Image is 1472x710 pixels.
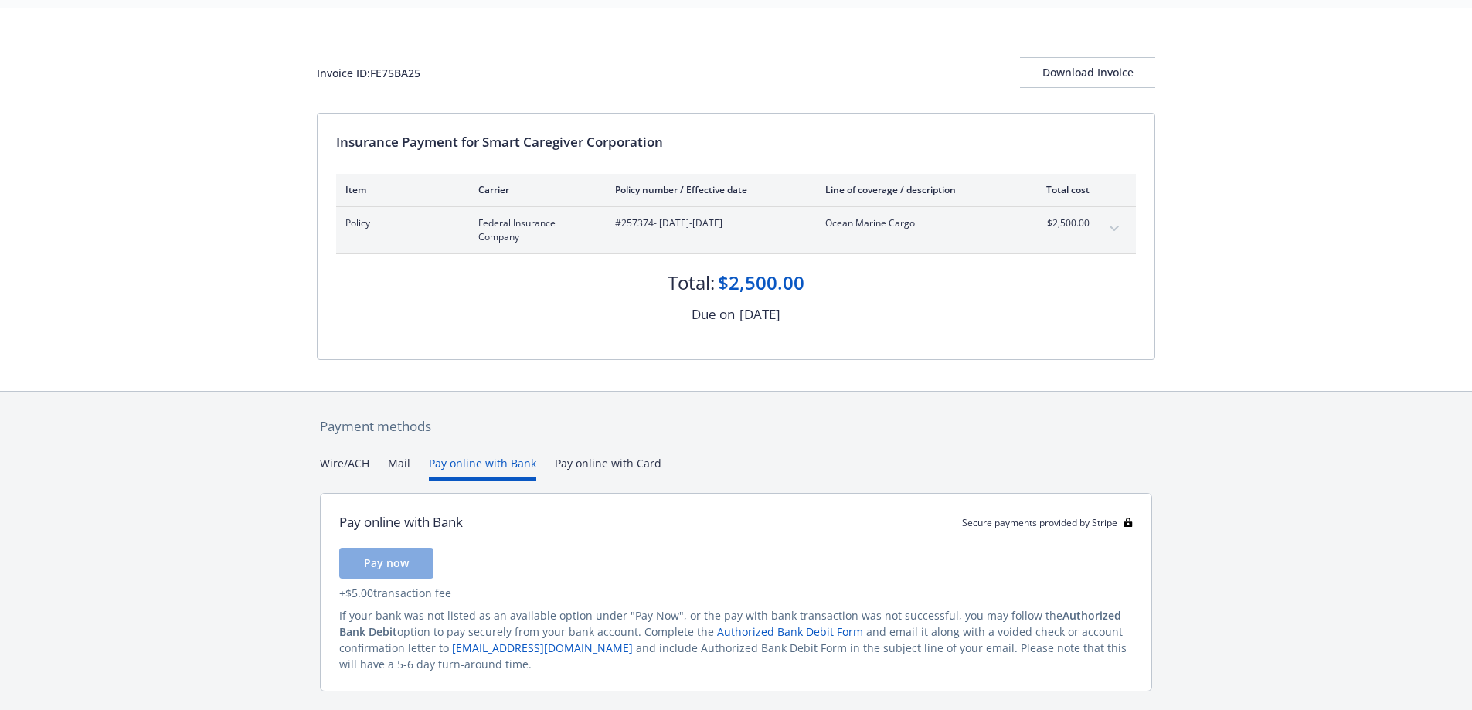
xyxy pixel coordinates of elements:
div: Total: [668,270,715,296]
div: If your bank was not listed as an available option under "Pay Now", or the pay with bank transact... [339,607,1133,672]
div: Secure payments provided by Stripe [962,516,1133,529]
button: Pay online with Bank [429,455,536,481]
span: Ocean Marine Cargo [825,216,1007,230]
button: Wire/ACH [320,455,369,481]
div: PolicyFederal Insurance Company#257374- [DATE]-[DATE]Ocean Marine Cargo$2,500.00expand content [336,207,1136,253]
div: Insurance Payment for Smart Caregiver Corporation [336,132,1136,152]
div: [DATE] [739,304,780,324]
button: expand content [1102,216,1127,241]
div: Invoice ID: FE75BA25 [317,65,420,81]
button: Download Invoice [1020,57,1155,88]
div: Total cost [1032,183,1090,196]
div: Due on [692,304,735,324]
div: Line of coverage / description [825,183,1007,196]
div: Pay online with Bank [339,512,463,532]
button: Pay online with Card [555,455,661,481]
span: Policy [345,216,454,230]
span: $2,500.00 [1032,216,1090,230]
div: Item [345,183,454,196]
div: Policy number / Effective date [615,183,801,196]
div: $2,500.00 [718,270,804,296]
span: Authorized Bank Debit [339,608,1121,639]
div: Payment methods [320,416,1152,437]
div: Download Invoice [1020,58,1155,87]
div: Carrier [478,183,590,196]
button: Pay now [339,548,433,579]
div: + $5.00 transaction fee [339,585,1133,601]
a: Authorized Bank Debit Form [717,624,863,639]
button: Mail [388,455,410,481]
span: Pay now [364,555,409,570]
a: [EMAIL_ADDRESS][DOMAIN_NAME] [452,640,633,655]
span: Federal Insurance Company [478,216,590,244]
span: #257374 - [DATE]-[DATE] [615,216,801,230]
